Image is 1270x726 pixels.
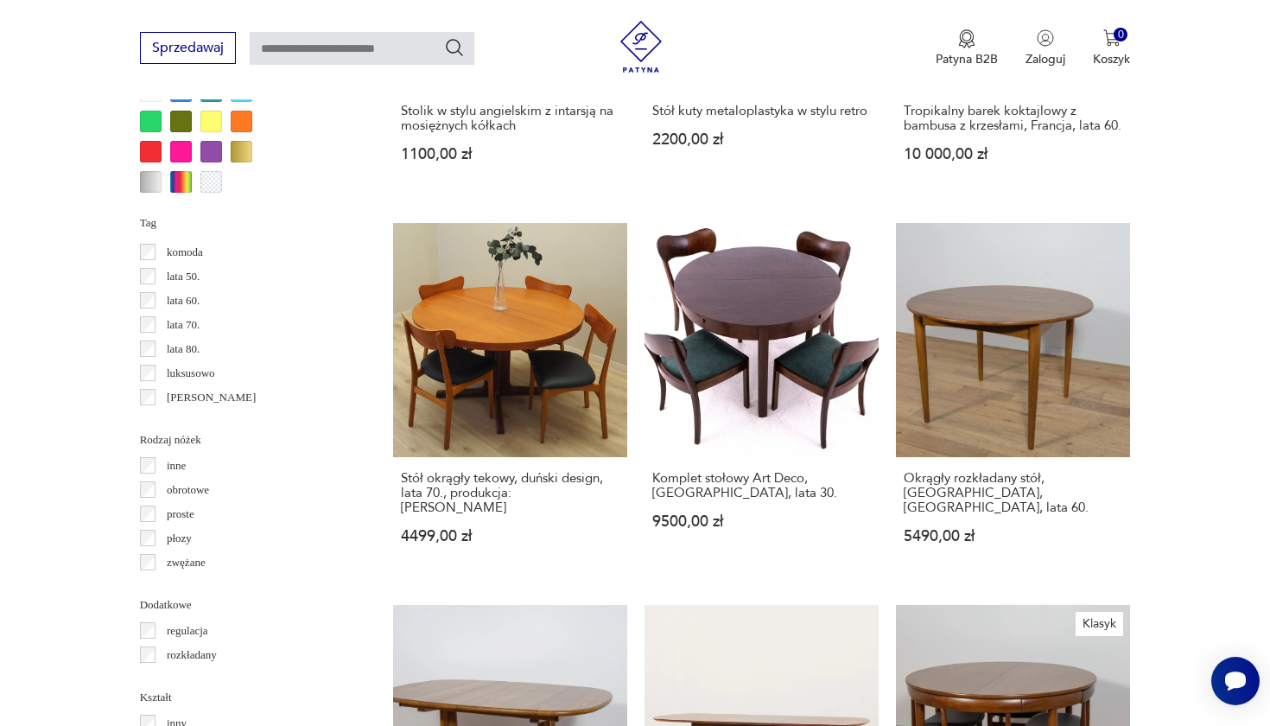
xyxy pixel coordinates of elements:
[140,430,352,449] p: Rodzaj nóżek
[1093,29,1130,67] button: 0Koszyk
[167,340,200,359] p: lata 80.
[167,529,192,548] p: płozy
[1026,51,1065,67] p: Zaloguj
[652,104,871,118] h3: Stół kuty metaloplastyka w stylu retro
[904,104,1122,133] h3: Tropikalny barek koktajlowy z bambusa z krzesłami, Francja, lata 60.
[1103,29,1121,47] img: Ikona koszyka
[444,37,465,58] button: Szukaj
[652,471,871,500] h3: Komplet stołowy Art Deco, [GEOGRAPHIC_DATA], lata 30.
[140,595,352,615] p: Dodatkowe
[1026,29,1065,67] button: Zaloguj
[167,621,208,640] p: regulacja
[904,471,1122,515] h3: Okrągły rozkładany stół, [GEOGRAPHIC_DATA], [GEOGRAPHIC_DATA], lata 60.
[936,29,998,67] button: Patyna B2B
[1093,51,1130,67] p: Koszyk
[936,51,998,67] p: Patyna B2B
[167,315,200,334] p: lata 70.
[140,688,352,707] p: Kształt
[904,529,1122,544] p: 5490,00 zł
[167,243,203,262] p: komoda
[167,481,209,500] p: obrotowe
[1211,657,1260,705] iframe: Smartsupp widget button
[167,291,200,310] p: lata 60.
[401,529,619,544] p: 4499,00 zł
[652,132,871,147] p: 2200,00 zł
[167,646,217,665] p: rozkładany
[401,147,619,162] p: 1100,00 zł
[1114,28,1128,42] div: 0
[167,456,186,475] p: inne
[615,21,667,73] img: Patyna - sklep z meblami i dekoracjami vintage
[896,223,1130,577] a: Okrągły rozkładany stół, G-Plan, Wielka Brytania, lata 60.Okrągły rozkładany stół, [GEOGRAPHIC_DA...
[904,147,1122,162] p: 10 000,00 zł
[167,364,215,383] p: luksusowo
[958,29,975,48] img: Ikona medalu
[1037,29,1054,47] img: Ikonka użytkownika
[645,223,879,577] a: Komplet stołowy Art Deco, Polska, lata 30.Komplet stołowy Art Deco, [GEOGRAPHIC_DATA], lata 30.95...
[140,213,352,232] p: Tag
[167,505,194,524] p: proste
[936,29,998,67] a: Ikona medaluPatyna B2B
[652,514,871,529] p: 9500,00 zł
[167,553,206,572] p: zwężane
[167,267,200,286] p: lata 50.
[401,471,619,515] h3: Stół okrągły tekowy, duński design, lata 70., produkcja: [PERSON_NAME]
[401,104,619,133] h3: Stolik w stylu angielskim z intarsją na mosiężnych kółkach
[140,43,236,55] a: Sprzedawaj
[167,388,256,407] p: [PERSON_NAME]
[393,223,627,577] a: Stół okrągły tekowy, duński design, lata 70., produkcja: DaniaStół okrągły tekowy, duński design,...
[140,32,236,64] button: Sprzedawaj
